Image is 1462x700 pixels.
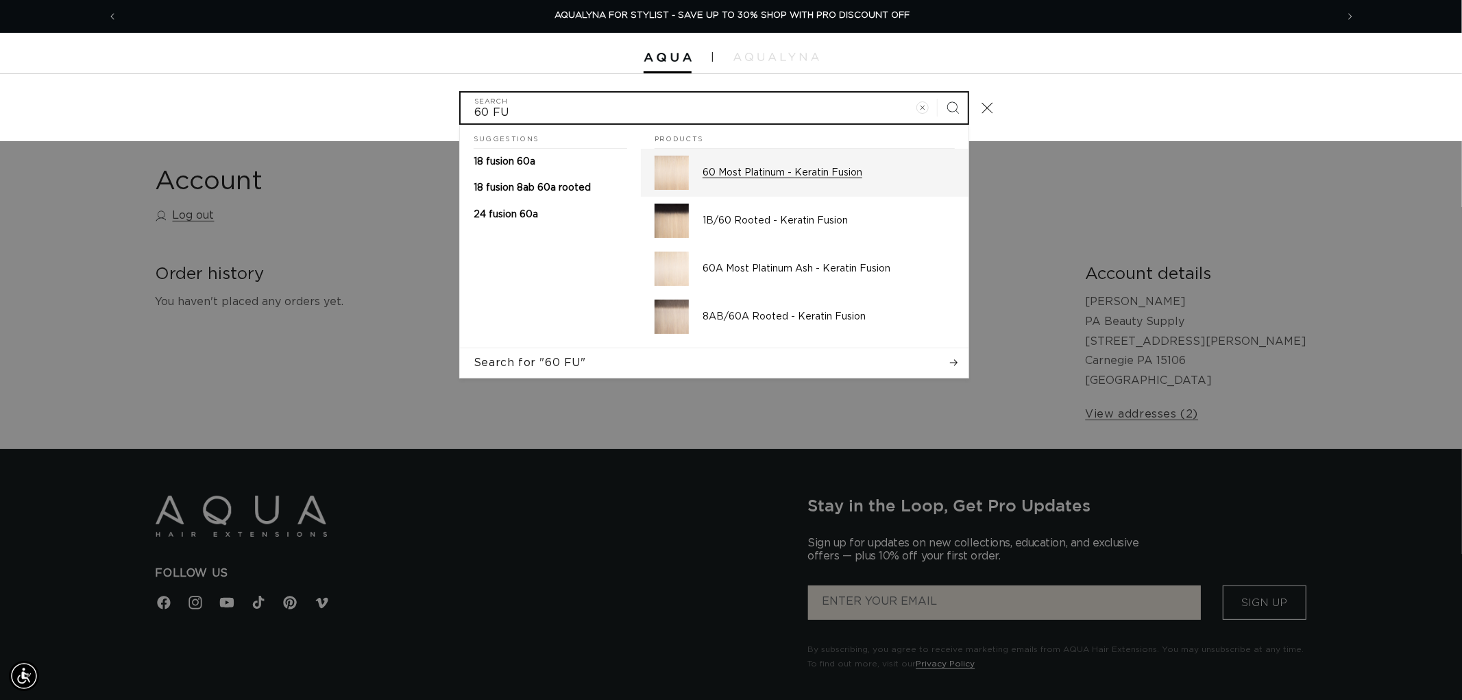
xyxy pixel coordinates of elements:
a: 18 fusion 60a [460,149,641,175]
iframe: Chat Widget [1271,552,1462,700]
img: 60 Most Platinum - Keratin Fusion [655,156,689,190]
a: 60A Most Platinum Ash - Keratin Fusion [641,245,968,293]
p: 8AB/60A Rooted - Keratin Fusion [703,311,955,323]
span: 18 fusion 60a [474,157,535,167]
h2: Products [655,125,955,149]
h2: Suggestions [474,125,627,149]
img: 1B/60 Rooted - Keratin Fusion [655,204,689,238]
img: 60A Most Platinum Ash - Keratin Fusion [655,252,689,286]
a: 24 fusion 60a [460,202,641,228]
p: 18 fusion 8ab 60a rooted [474,182,591,194]
input: Search [461,93,968,123]
button: Next announcement [1335,3,1365,29]
a: 60 Most Platinum - Keratin Fusion [641,149,968,197]
span: AQUALYNA FOR STYLIST - SAVE UP TO 30% SHOP WITH PRO DISCOUNT OFF [555,11,910,20]
div: Accessibility Menu [9,661,39,691]
p: 1B/60 Rooted - Keratin Fusion [703,215,955,227]
button: Clear search term [907,93,938,123]
img: 8AB/60A Rooted - Keratin Fusion [655,300,689,334]
span: 18 fusion 8ab 60a rooted [474,183,591,193]
a: 8AB/60A Rooted - Keratin Fusion [641,293,968,341]
button: Previous announcement [97,3,127,29]
p: 60 Most Platinum - Keratin Fusion [703,167,955,179]
p: 18 fusion 60a [474,156,535,168]
span: 24 fusion 60a [474,210,538,219]
img: Aqua Hair Extensions [644,53,692,62]
p: 24 fusion 60a [474,208,538,221]
p: 60A Most Platinum Ash - Keratin Fusion [703,263,955,275]
a: 1B/60 Rooted - Keratin Fusion [641,197,968,245]
button: Search [938,93,968,123]
button: Close [972,93,1002,123]
a: 18 fusion 8ab 60a rooted [460,175,641,201]
img: aqualyna.com [733,53,819,61]
span: Search for "60 FU" [474,355,586,370]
